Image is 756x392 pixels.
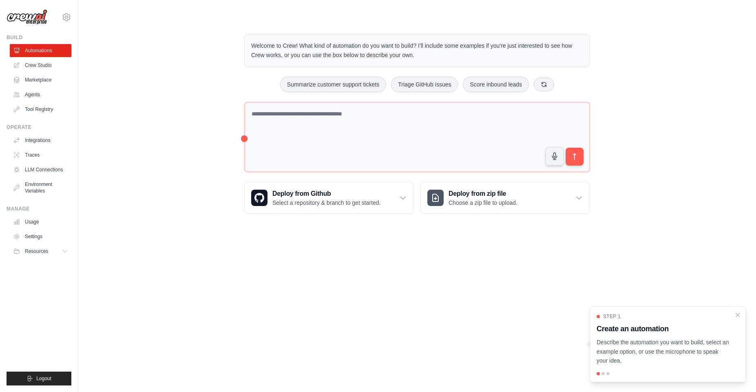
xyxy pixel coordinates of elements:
[597,323,729,334] h3: Create an automation
[7,34,71,41] div: Build
[10,134,71,147] a: Integrations
[449,189,517,199] h3: Deploy from zip file
[10,163,71,176] a: LLM Connections
[7,124,71,131] div: Operate
[391,77,458,92] button: Triage GitHub issues
[272,189,380,199] h3: Deploy from Github
[10,215,71,228] a: Usage
[280,77,386,92] button: Summarize customer support tickets
[10,178,71,197] a: Environment Variables
[10,73,71,86] a: Marketplace
[272,199,380,207] p: Select a repository & branch to get started.
[7,372,71,385] button: Logout
[7,206,71,212] div: Manage
[603,313,621,320] span: Step 1
[25,248,48,255] span: Resources
[463,77,529,92] button: Score inbound leads
[449,199,517,207] p: Choose a zip file to upload.
[10,88,71,101] a: Agents
[10,230,71,243] a: Settings
[10,44,71,57] a: Automations
[251,41,583,60] p: Welcome to Crew! What kind of automation do you want to build? I'll include some examples if you'...
[10,59,71,72] a: Crew Studio
[597,338,729,365] p: Describe the automation you want to build, select an example option, or use the microphone to spe...
[10,245,71,258] button: Resources
[7,9,47,25] img: Logo
[10,148,71,162] a: Traces
[734,312,741,318] button: Close walkthrough
[36,375,51,382] span: Logout
[10,103,71,116] a: Tool Registry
